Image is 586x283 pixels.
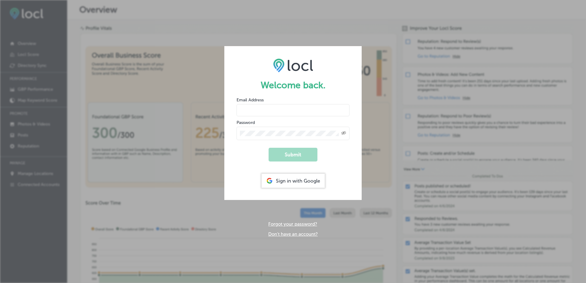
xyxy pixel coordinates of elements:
a: Forgot your password? [268,221,317,227]
label: Email Address [237,97,264,103]
img: LOCL logo [273,58,313,72]
div: Sign in with Google [262,174,325,188]
button: Submit [269,148,317,161]
label: Password [237,120,255,125]
span: Toggle password visibility [341,131,346,136]
a: Don't have an account? [268,231,318,237]
h1: Welcome back. [237,80,349,91]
